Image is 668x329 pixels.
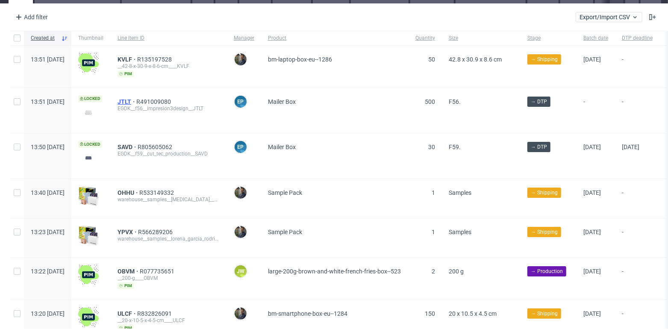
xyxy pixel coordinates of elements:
[583,144,601,150] span: [DATE]
[415,35,435,42] span: Quantity
[78,53,99,73] img: wHgJFi1I6lmhQAAAABJRU5ErkJggg==
[432,189,435,196] span: 1
[531,56,558,63] span: → Shipping
[580,14,639,21] span: Export/Import CSV
[118,275,220,282] div: __200-g____OBVM
[531,143,547,151] span: → DTP
[138,144,174,150] a: R805605062
[31,268,65,275] span: 13:22 [DATE]
[31,35,58,42] span: Created at
[531,98,547,106] span: → DTP
[78,186,99,206] img: sample-icon.16e107be6ad460a3e330.png
[583,229,601,235] span: [DATE]
[432,229,435,235] span: 1
[31,229,65,235] span: 13:23 [DATE]
[449,98,461,105] span: F56.
[576,12,642,22] button: Export/Import CSV
[622,268,653,289] span: -
[78,107,99,118] img: version_two_editor_design
[78,225,99,246] img: sample-icon.16e107be6ad460a3e330.png
[531,228,558,236] span: → Shipping
[583,98,608,123] span: -
[118,229,138,235] a: YPVX
[118,70,134,77] span: pim
[78,152,99,164] img: version_two_editor_design.png
[137,56,174,63] a: R135197528
[78,307,99,327] img: wHgJFi1I6lmhQAAAABJRU5ErkJggg==
[118,196,220,203] div: warehouse__samples__[MEDICAL_DATA]__OHHU
[531,189,558,197] span: → Shipping
[268,268,401,275] span: large-200g-brown-and-white-french-fries-box--523
[136,98,173,105] a: R491009080
[118,282,134,289] span: pim
[118,317,220,324] div: __20-x-10-5-x-4-5-cm____ULCF
[622,144,639,150] span: [DATE]
[268,56,332,63] span: bm-laptop-box-eu--1286
[118,144,138,150] a: SAVD
[449,268,464,275] span: 200 g
[118,268,140,275] a: OBVM
[268,189,302,196] span: Sample Pack
[622,229,653,247] span: -
[235,226,247,238] img: Maciej Sobola
[622,35,653,42] span: DTP deadline
[449,189,471,196] span: Samples
[583,189,601,196] span: [DATE]
[118,35,220,42] span: Line item ID
[583,35,608,42] span: Batch date
[235,308,247,320] img: Maciej Sobola
[31,144,65,150] span: 13:50 [DATE]
[118,150,220,157] div: EGDK__f59__cut_tec_production__SAVD
[31,310,65,317] span: 13:20 [DATE]
[449,229,471,235] span: Samples
[78,35,104,42] span: Thumbnail
[118,56,137,63] a: KVLF
[78,141,102,148] span: Locked
[268,35,401,42] span: Product
[268,144,296,150] span: Mailer Box
[78,264,99,285] img: wHgJFi1I6lmhQAAAABJRU5ErkJggg==
[31,98,65,105] span: 13:51 [DATE]
[137,310,174,317] a: R832826091
[622,189,653,208] span: -
[425,310,435,317] span: 150
[140,268,176,275] a: R077735651
[118,63,220,70] div: __42-8-x-30-9-x-8-6-cm____KVLF
[138,229,174,235] a: R566289206
[78,95,102,102] span: Locked
[139,189,176,196] a: R533149332
[449,56,502,63] span: 42.8 x 30.9 x 8.6 cm
[268,229,302,235] span: Sample Pack
[432,268,435,275] span: 2
[118,310,137,317] a: ULCF
[118,189,139,196] a: OHHU
[118,98,136,105] a: JTLT
[268,98,296,105] span: Mailer Box
[531,267,563,275] span: → Production
[428,144,435,150] span: 30
[12,10,50,24] div: Add filter
[235,53,247,65] img: Maciej Sobola
[235,96,247,108] figcaption: EP
[425,98,435,105] span: 500
[234,35,254,42] span: Manager
[622,98,653,123] span: -
[235,265,247,277] figcaption: JW
[428,56,435,63] span: 50
[31,189,65,196] span: 13:40 [DATE]
[268,310,347,317] span: bm-smartphone-box-eu--1284
[449,144,461,150] span: F59.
